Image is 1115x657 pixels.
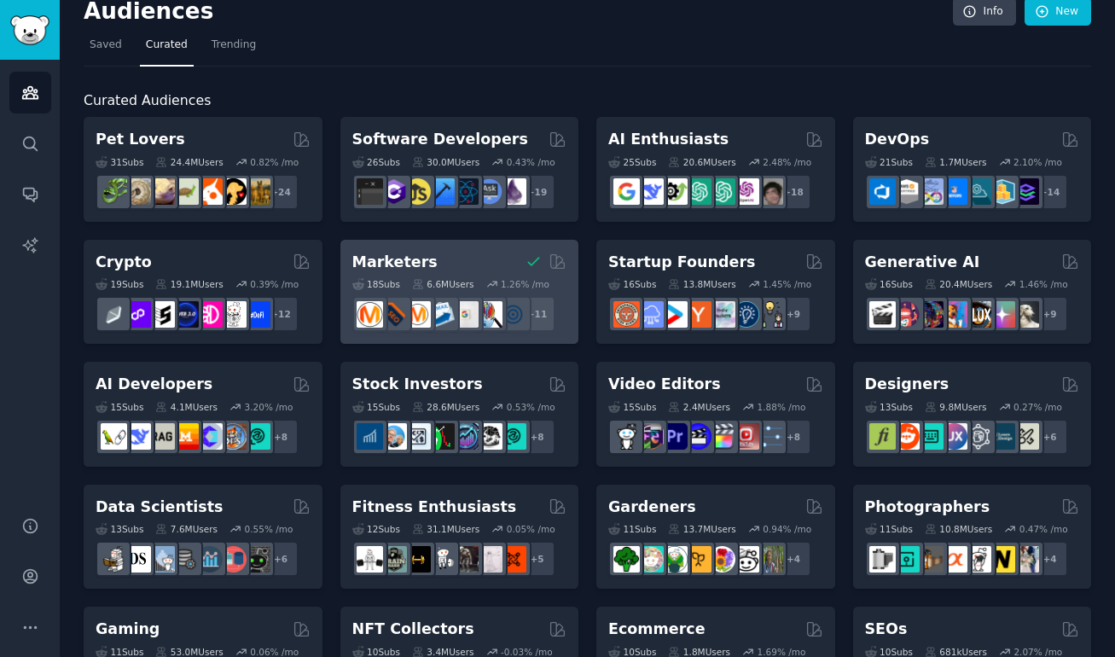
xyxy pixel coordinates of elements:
[965,423,991,450] img: userexperience
[925,278,992,290] div: 20.4M Users
[763,278,811,290] div: 1.45 % /mo
[196,301,223,328] img: defiblockchain
[613,178,640,205] img: GoogleGeminiAI
[941,301,967,328] img: sdforall
[1013,423,1039,450] img: UX_Design
[865,129,930,150] h2: DevOps
[244,178,270,205] img: dogbreed
[357,301,383,328] img: content_marketing
[733,423,759,450] img: Youtubevideo
[412,401,479,413] div: 28.6M Users
[245,523,293,535] div: 0.55 % /mo
[352,252,438,273] h2: Marketers
[428,546,455,573] img: weightroom
[101,301,127,328] img: ethfinance
[250,278,299,290] div: 0.39 % /mo
[520,419,555,455] div: + 8
[1019,278,1068,290] div: 1.46 % /mo
[96,252,152,273] h2: Crypto
[613,301,640,328] img: EntrepreneurRideAlong
[476,178,502,205] img: AskComputerScience
[352,401,400,413] div: 15 Sub s
[608,156,656,168] div: 25 Sub s
[775,296,811,332] div: + 9
[865,401,913,413] div: 13 Sub s
[1013,401,1062,413] div: 0.27 % /mo
[428,423,455,450] img: Trading
[96,374,212,395] h2: AI Developers
[613,423,640,450] img: gopro
[10,15,49,45] img: GummySearch logo
[965,301,991,328] img: FluxAI
[869,178,896,205] img: azuredevops
[865,374,949,395] h2: Designers
[452,423,479,450] img: StocksAndTrading
[500,546,526,573] img: personaltraining
[775,174,811,210] div: + 18
[917,423,944,450] img: UI_Design
[775,419,811,455] div: + 8
[613,546,640,573] img: vegetablegardening
[865,156,913,168] div: 21 Sub s
[757,546,783,573] img: GardenersWorld
[1013,178,1039,205] img: PlatformEngineers
[84,32,128,67] a: Saved
[96,129,185,150] h2: Pet Lovers
[1013,156,1062,168] div: 2.10 % /mo
[125,301,151,328] img: 0xPolygon
[263,541,299,577] div: + 6
[1032,174,1068,210] div: + 14
[404,178,431,205] img: learnjavascript
[1013,301,1039,328] img: DreamBooth
[96,401,143,413] div: 15 Sub s
[507,156,555,168] div: 0.43 % /mo
[428,178,455,205] img: iOSProgramming
[893,301,920,328] img: dalle2
[245,401,293,413] div: 3.20 % /mo
[155,401,218,413] div: 4.1M Users
[148,301,175,328] img: ethstaker
[865,497,990,518] h2: Photographers
[96,619,160,640] h2: Gaming
[172,301,199,328] img: web3
[452,301,479,328] img: googleads
[668,278,735,290] div: 13.8M Users
[917,178,944,205] img: Docker_DevOps
[520,541,555,577] div: + 5
[196,423,223,450] img: OpenSourceAI
[155,278,223,290] div: 19.1M Users
[352,129,528,150] h2: Software Developers
[84,90,211,112] span: Curated Audiences
[1032,541,1068,577] div: + 4
[196,546,223,573] img: analytics
[352,156,400,168] div: 26 Sub s
[380,178,407,205] img: csharp
[925,156,987,168] div: 1.7M Users
[608,252,755,273] h2: Startup Founders
[733,546,759,573] img: UrbanGardening
[709,301,735,328] img: indiehackers
[155,523,218,535] div: 7.6M Users
[125,178,151,205] img: ballpython
[96,156,143,168] div: 31 Sub s
[925,523,992,535] div: 10.8M Users
[476,423,502,450] img: swingtrading
[212,38,256,53] span: Trending
[428,301,455,328] img: Emailmarketing
[893,423,920,450] img: logodesign
[668,401,730,413] div: 2.4M Users
[172,546,199,573] img: dataengineering
[244,423,270,450] img: AIDevelopersSociety
[125,546,151,573] img: datascience
[685,178,711,205] img: chatgpt_promptDesign
[733,178,759,205] img: OpenAIDev
[357,178,383,205] img: software
[101,546,127,573] img: MachineLearning
[96,497,223,518] h2: Data Scientists
[172,423,199,450] img: MistralAI
[500,301,526,328] img: OnlineMarketing
[989,178,1015,205] img: aws_cdk
[96,523,143,535] div: 13 Sub s
[380,423,407,450] img: ValueInvesting
[1019,523,1068,535] div: 0.47 % /mo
